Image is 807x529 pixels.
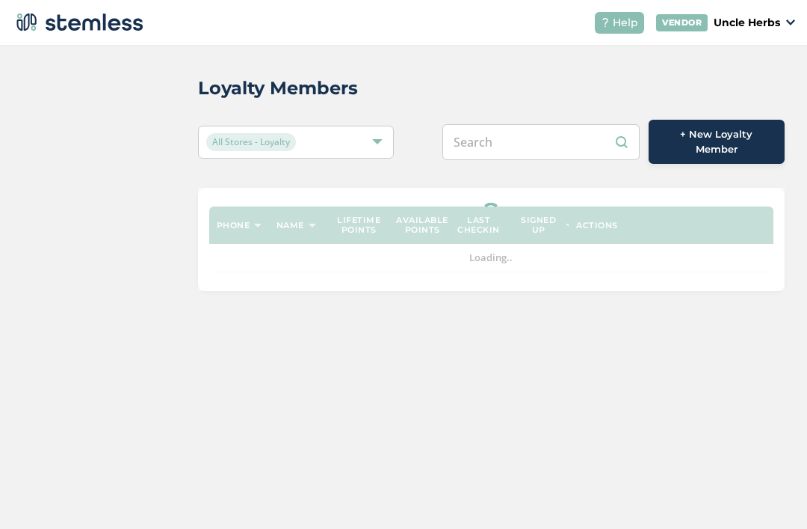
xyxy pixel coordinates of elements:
button: + New Loyalty Member [649,120,785,164]
div: VENDOR [656,14,708,31]
iframe: Chat Widget [732,457,807,529]
p: Uncle Herbs [714,15,780,31]
span: + New Loyalty Member [661,127,773,156]
h2: Loyalty Members [198,75,358,102]
span: Help [613,15,638,31]
img: icon_down-arrow-small-66adaf34.svg [786,19,795,25]
img: logo-dark-0685b13c.svg [12,7,143,37]
img: icon-help-white-03924b79.svg [601,18,610,27]
span: All Stores - Loyalty [206,133,296,151]
input: Search [442,124,640,160]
